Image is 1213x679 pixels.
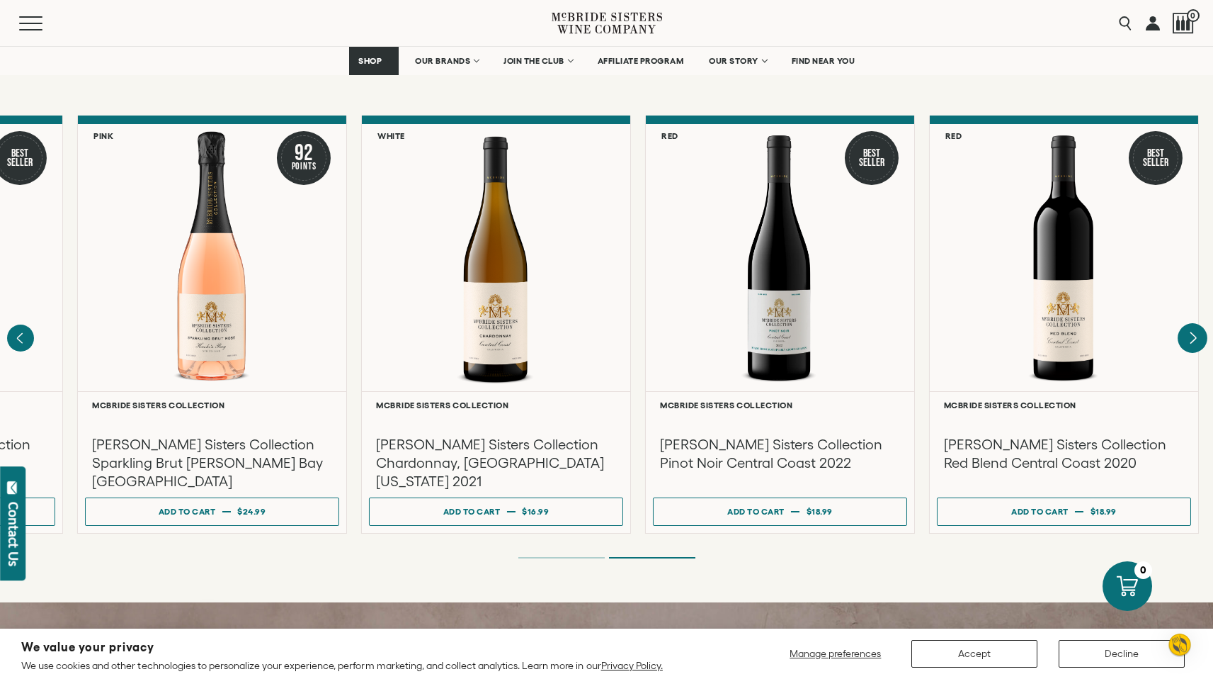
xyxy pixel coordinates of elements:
h6: McBride Sisters Collection [376,400,616,410]
h6: McBride Sisters Collection [944,400,1184,410]
a: SHOP [349,47,399,75]
div: Add to cart [443,501,501,522]
span: $18.99 [1090,507,1117,516]
h6: Pink [93,131,113,140]
a: JOIN THE CLUB [494,47,581,75]
span: FIND NEAR YOU [792,56,855,66]
h6: Red [661,131,678,140]
span: JOIN THE CLUB [503,56,564,66]
a: OUR STORY [700,47,775,75]
span: $16.99 [522,507,549,516]
div: Add to cart [727,501,785,522]
h3: [PERSON_NAME] Sisters Collection Pinot Noir Central Coast 2022 [660,435,900,472]
h2: We value your privacy [21,641,663,653]
a: AFFILIATE PROGRAM [588,47,693,75]
li: Page dot 2 [609,557,695,559]
button: Mobile Menu Trigger [19,16,70,30]
span: 0 [1187,9,1200,22]
span: OUR BRANDS [415,56,470,66]
h6: McBride Sisters Collection [660,400,900,410]
h6: Red [945,131,962,140]
div: Contact Us [6,502,21,566]
h3: [PERSON_NAME] Sisters Collection Red Blend Central Coast 2020 [944,435,1184,472]
span: SHOP [358,56,382,66]
a: Red Best Seller McBride Sisters Collection Red Blend Central Coast McBride Sisters Collection [PE... [929,116,1199,534]
span: AFFILIATE PROGRAM [598,56,684,66]
a: FIND NEAR YOU [782,47,865,75]
div: Add to cart [1011,501,1069,522]
h3: [PERSON_NAME] Sisters Collection Sparkling Brut [PERSON_NAME] Bay [GEOGRAPHIC_DATA] [92,435,332,490]
div: 0 [1134,561,1152,579]
div: Add to cart [159,501,216,522]
p: We use cookies and other technologies to personalize your experience, perform marketing, and coll... [21,659,663,672]
h6: McBride Sisters Collection [92,400,332,410]
h3: [PERSON_NAME] Sisters Collection Chardonnay, [GEOGRAPHIC_DATA][US_STATE] 2021 [376,435,616,490]
span: Manage preferences [790,648,881,659]
button: Decline [1059,640,1185,668]
span: OUR STORY [709,56,758,66]
button: Accept [911,640,1037,668]
button: Previous [7,325,34,352]
a: Privacy Policy. [601,660,663,671]
button: Manage preferences [781,640,890,668]
span: $18.99 [807,507,833,516]
li: Page dot 1 [518,557,605,559]
h6: White [377,131,405,140]
a: OUR BRANDS [406,47,487,75]
button: Add to cart $18.99 [937,498,1191,526]
span: $24.99 [237,507,266,516]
